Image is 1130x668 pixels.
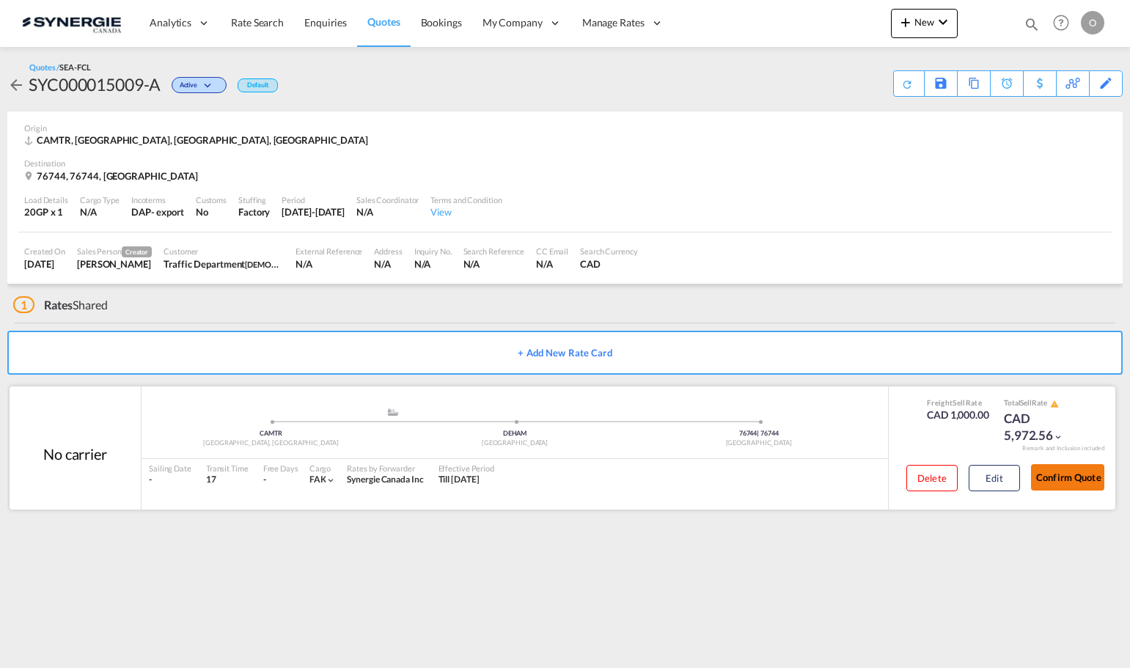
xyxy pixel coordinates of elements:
span: SEA-FCL [59,62,90,72]
md-icon: icon-magnify [1024,16,1040,32]
div: Cargo Type [80,194,120,205]
div: 20GP x 1 [24,205,68,219]
div: N/A [80,205,120,219]
div: O [1081,11,1104,34]
md-icon: icon-alert [1050,400,1059,408]
span: 1 [13,296,34,313]
span: 76744 [760,429,779,437]
div: - [263,474,266,486]
div: Pablo Gomez Saldarriaga [77,257,152,271]
div: icon-magnify [1024,16,1040,38]
div: Sales Coordinator [356,194,419,205]
div: N/A [414,257,452,271]
div: CAMTR [149,429,393,438]
div: 12 Oct 2025 [282,205,345,219]
div: Freight Rate [927,397,989,408]
div: N/A [463,257,524,271]
button: Edit [969,465,1020,491]
div: External Reference [296,246,362,257]
div: N/A [374,257,402,271]
div: Save As Template [925,71,957,96]
div: Till 12 Oct 2025 [439,474,480,486]
div: [GEOGRAPHIC_DATA], [GEOGRAPHIC_DATA] [149,438,393,448]
div: Remark and Inclusion included [1011,444,1115,452]
div: Search Currency [580,246,638,257]
div: Customs [196,194,227,205]
div: Factory Stuffing [238,205,270,219]
div: Change Status Here [172,77,227,93]
span: Sell [953,398,965,407]
md-icon: icon-arrow-left [7,76,25,94]
div: Load Details [24,194,68,205]
button: Confirm Quote [1031,464,1104,491]
span: Synergie Canada Inc [347,474,423,485]
img: 1f56c880d42311ef80fc7dca854c8e59.png [22,7,121,40]
div: Origin [24,122,1106,133]
span: Rate Search [231,16,284,29]
div: No carrier [43,444,107,464]
div: Address [374,246,402,257]
div: No [196,205,227,219]
div: DEHAM [393,429,637,438]
span: Active [180,81,201,95]
div: CAD 1,000.00 [927,408,989,422]
md-icon: icon-chevron-down [934,13,952,31]
span: Bookings [421,16,462,29]
span: Analytics [150,15,191,30]
div: - export [151,205,184,219]
div: - [149,474,191,486]
span: Enquiries [304,16,347,29]
div: N/A [536,257,568,271]
md-icon: icon-plus 400-fg [897,13,914,31]
div: Stuffing [238,194,270,205]
div: icon-arrow-left [7,73,29,96]
button: + Add New Rate Card [7,331,1123,375]
div: Sailing Date [149,463,191,474]
div: Shared [13,297,108,313]
div: CAD 5,972.56 [1004,410,1077,445]
div: View [430,205,502,219]
div: Default [238,78,278,92]
div: Search Reference [463,246,524,257]
div: Help [1049,10,1081,37]
div: Incoterms [131,194,184,205]
div: Transit Time [206,463,249,474]
md-icon: icon-chevron-down [1053,432,1063,442]
span: 76744 [739,429,759,437]
span: Creator [122,246,152,257]
div: [GEOGRAPHIC_DATA] [393,438,637,448]
div: Destination [24,158,1106,169]
div: N/A [296,257,362,271]
div: Customer [164,246,284,257]
button: icon-plus 400-fgNewicon-chevron-down [891,9,958,38]
div: CAMTR, Montreal, QC, Americas [24,133,372,147]
div: Traffic Department [164,257,284,271]
span: [DEMOGRAPHIC_DATA] Armed Forces [245,258,383,270]
span: My Company [483,15,543,30]
div: CAD [580,257,638,271]
span: Quotes [367,15,400,28]
div: Quotes /SEA-FCL [29,62,91,73]
div: Period [282,194,345,205]
span: CAMTR, [GEOGRAPHIC_DATA], [GEOGRAPHIC_DATA], [GEOGRAPHIC_DATA] [37,134,368,146]
div: Sales Person [77,246,152,257]
span: New [897,16,952,28]
span: Manage Rates [582,15,645,30]
span: Help [1049,10,1074,35]
span: Rates [44,298,73,312]
div: 76744, 76744, Germany [24,169,202,183]
div: 17 [206,474,249,486]
span: | [757,429,759,437]
div: Terms and Condition [430,194,502,205]
div: [GEOGRAPHIC_DATA] [636,438,881,448]
div: Cargo [309,463,337,474]
div: DAP [131,205,151,219]
div: Inquiry No. [414,246,452,257]
md-icon: icon-chevron-down [326,475,336,485]
button: Delete [906,465,958,491]
div: SYC000015009-A [29,73,161,96]
span: Till [DATE] [439,474,480,485]
div: Effective Period [439,463,494,474]
div: Synergie Canada Inc [347,474,423,486]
